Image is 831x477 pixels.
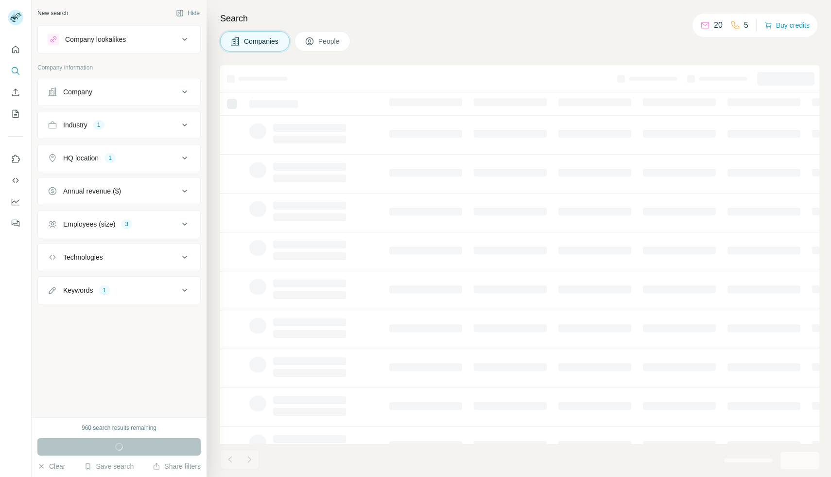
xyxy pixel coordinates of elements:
[244,36,279,46] span: Companies
[37,63,201,72] p: Company information
[8,172,23,189] button: Use Surfe API
[63,153,99,163] div: HQ location
[714,19,723,31] p: 20
[121,220,132,229] div: 3
[153,461,201,471] button: Share filters
[764,18,810,32] button: Buy credits
[8,41,23,58] button: Quick start
[169,6,207,20] button: Hide
[84,461,134,471] button: Save search
[38,279,200,302] button: Keywords1
[63,87,92,97] div: Company
[82,424,156,432] div: 960 search results remaining
[63,186,121,196] div: Annual revenue ($)
[38,246,200,269] button: Technologies
[99,286,110,295] div: 1
[8,105,23,123] button: My lists
[63,120,87,130] div: Industry
[93,121,104,129] div: 1
[38,212,200,236] button: Employees (size)3
[38,28,200,51] button: Company lookalikes
[38,80,200,104] button: Company
[220,12,819,25] h4: Search
[8,150,23,168] button: Use Surfe on LinkedIn
[37,461,65,471] button: Clear
[65,35,126,44] div: Company lookalikes
[63,285,93,295] div: Keywords
[37,9,68,18] div: New search
[38,179,200,203] button: Annual revenue ($)
[8,62,23,80] button: Search
[318,36,341,46] span: People
[8,84,23,101] button: Enrich CSV
[8,193,23,211] button: Dashboard
[63,219,115,229] div: Employees (size)
[63,252,103,262] div: Technologies
[104,154,116,162] div: 1
[38,146,200,170] button: HQ location1
[8,214,23,232] button: Feedback
[744,19,748,31] p: 5
[38,113,200,137] button: Industry1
